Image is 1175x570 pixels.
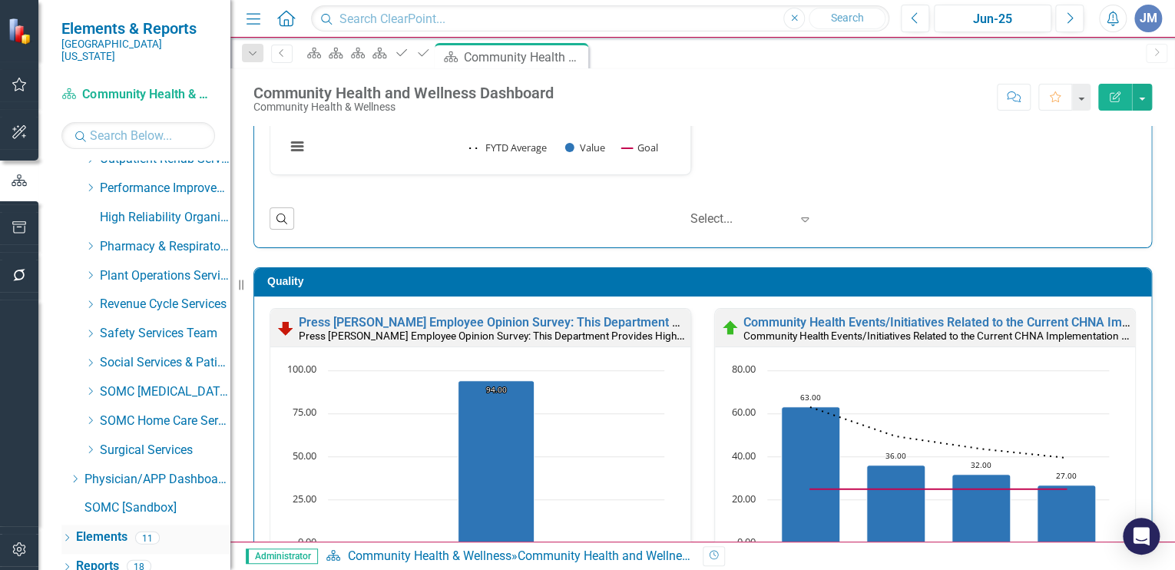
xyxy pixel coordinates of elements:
a: Pharmacy & Respiratory [100,238,230,256]
span: Elements & Reports [61,19,215,38]
span: Administrator [246,548,318,564]
a: Revenue Cycle Services [100,296,230,313]
input: Search ClearPoint... [311,5,889,32]
text: 60.00 [732,405,756,419]
img: On Target [721,319,740,337]
text: 80.00 [732,362,756,376]
a: Community Health & Wellness [347,548,511,563]
a: Social Services & Patient Relations [100,354,230,372]
h3: Quality [267,276,1144,287]
small: [GEOGRAPHIC_DATA][US_STATE] [61,38,215,63]
input: Search Below... [61,122,215,149]
text: 40.00 [732,449,756,462]
img: ClearPoint Strategy [8,18,35,45]
button: Jun-25 [934,5,1051,32]
text: 63.00 [800,392,821,403]
text: 94.00 [486,384,507,395]
button: Search [809,8,885,29]
a: SOMC [Sandbox] [84,499,230,517]
small: Press [PERSON_NAME] Employee Opinion Survey: This Department Provides High Quality Care & Service [299,328,778,343]
a: Elements [76,529,127,546]
path: Q3-25, 32. Value. [952,474,1011,543]
a: SOMC [MEDICAL_DATA] & Infusion Services [100,383,230,401]
a: Safety Services Team [100,325,230,343]
a: Plant Operations Services [100,267,230,285]
div: Community Health and Wellness Dashboard [464,48,584,67]
button: Show FYTD Average [469,141,548,154]
text: 27.00 [1056,470,1077,481]
g: Percentile Rank, series 2 of 3. Bar series with 3 bars. [384,370,609,544]
div: Community Health and Wellness Dashboard [517,548,756,563]
a: Physician/APP Dashboards [84,471,230,489]
text: 50.00 [293,449,316,462]
a: High Reliability Organization [100,209,230,227]
g: Goal, series 3 of 3. Line with 4 data points. [807,486,1070,492]
a: SOMC Home Care Services [100,413,230,430]
a: Community Health & Wellness [61,86,215,104]
div: » [326,548,691,565]
div: 11 [135,531,160,544]
text: 100.00 [287,362,316,376]
img: Below Plan [276,319,295,337]
text: 20.00 [732,492,756,505]
text: 36.00 [885,450,906,461]
path: FY2025, 94. Percentile Rank. [458,380,535,543]
div: Community Health & Wellness [253,101,554,113]
g: Goal, series 3 of 3. Line with 3 data points. [384,369,500,375]
g: Value, series 2 of 3. Bar series with 4 bars. [782,406,1096,543]
button: JM [1134,5,1162,32]
a: Press [PERSON_NAME] Employee Opinion Survey: This Department Provides High Quality Care & Service [299,315,875,330]
div: Jun-25 [939,10,1046,28]
a: Performance Improvement Services [100,180,230,197]
button: View chart menu, Chart [286,136,308,157]
path: Q2-25, 36. Value. [867,465,925,543]
text: 25.00 [293,492,316,505]
path: Q4-25, 27. Value. [1038,485,1096,543]
span: Search [831,12,864,24]
text: 0.00 [737,535,756,548]
button: Show Goal [621,141,657,154]
path: Q1-25, 63. Value. [782,406,840,543]
div: Open Intercom Messenger [1123,518,1160,555]
div: Community Health and Wellness Dashboard [253,85,554,101]
button: Show Value [565,141,605,154]
text: 75.00 [293,405,316,419]
a: Surgical Services [100,442,230,459]
text: 0.00 [298,535,316,548]
text: 32.00 [971,459,991,470]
